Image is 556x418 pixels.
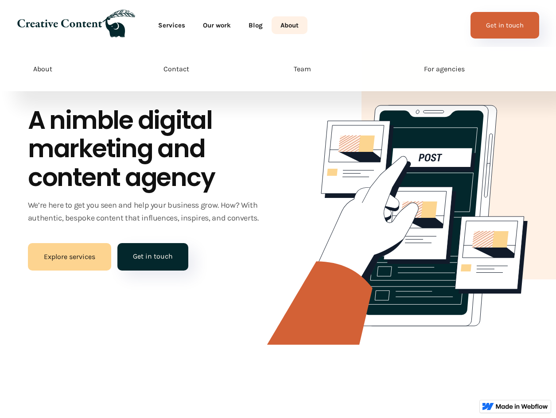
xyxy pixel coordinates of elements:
[28,106,268,192] h1: A nimble digital marketing and content agency
[159,60,267,78] a: Contact
[33,64,52,74] div: About
[29,60,137,78] a: About
[117,243,188,271] a: Get in touch
[420,60,528,78] a: For agencies
[496,404,548,409] img: Made in Webflow
[28,243,111,271] a: Explore services
[424,64,465,74] div: For agencies
[163,64,189,74] div: Contact
[194,16,240,34] a: Our work
[470,12,539,39] a: Get in touch
[289,60,397,78] a: Team
[149,16,194,34] a: Services
[28,199,268,224] p: We’re here to get you seen and help your business grow. How? With authentic, bespoke content that...
[17,10,135,41] a: home
[272,16,307,34] a: About
[294,64,311,74] div: Team
[240,16,272,34] a: Blog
